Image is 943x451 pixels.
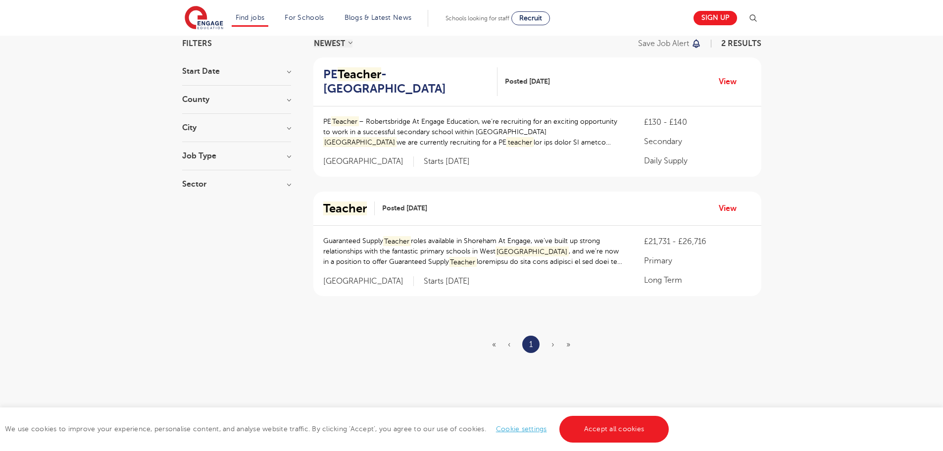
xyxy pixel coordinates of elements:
[506,137,534,148] mark: teacher
[638,40,702,48] button: Save job alert
[719,75,744,88] a: View
[424,156,470,167] p: Starts [DATE]
[182,40,212,48] span: Filters
[638,40,689,48] p: Save job alert
[236,14,265,21] a: Find jobs
[323,201,367,215] mark: Teacher
[449,257,477,267] mark: Teacher
[496,247,569,257] mark: [GEOGRAPHIC_DATA]
[383,236,411,247] mark: Teacher
[345,14,412,21] a: Blogs & Latest News
[182,96,291,103] h3: County
[719,202,744,215] a: View
[323,116,625,148] p: PE – Robertsbridge At Engage Education, we’re recruiting for an exciting opportunity to work in a...
[323,67,498,96] a: PETeacher- [GEOGRAPHIC_DATA]
[721,39,761,48] span: 2 RESULTS
[519,14,542,22] span: Recruit
[644,274,751,286] p: Long Term
[323,156,414,167] span: [GEOGRAPHIC_DATA]
[5,425,671,433] span: We use cookies to improve your experience, personalise content, and analyse website traffic. By c...
[644,136,751,148] p: Secondary
[285,14,324,21] a: For Schools
[644,236,751,248] p: £21,731 - £26,716
[338,67,381,81] mark: Teacher
[424,276,470,287] p: Starts [DATE]
[508,340,510,349] span: ‹
[566,340,570,349] span: »
[559,416,669,443] a: Accept all cookies
[185,6,223,31] img: Engage Education
[644,116,751,128] p: £130 - £140
[182,124,291,132] h3: City
[382,203,427,213] span: Posted [DATE]
[551,340,554,349] span: ›
[182,180,291,188] h3: Sector
[182,67,291,75] h3: Start Date
[323,137,397,148] mark: [GEOGRAPHIC_DATA]
[323,236,625,267] p: Guaranteed Supply roles available in Shoreham At Engage, we’ve built up strong relationships with...
[182,152,291,160] h3: Job Type
[496,425,547,433] a: Cookie settings
[505,76,550,87] span: Posted [DATE]
[331,116,359,127] mark: Teacher
[323,67,490,96] h2: PE - [GEOGRAPHIC_DATA]
[511,11,550,25] a: Recruit
[492,340,496,349] span: «
[529,338,533,351] a: 1
[694,11,737,25] a: Sign up
[644,255,751,267] p: Primary
[323,276,414,287] span: [GEOGRAPHIC_DATA]
[446,15,509,22] span: Schools looking for staff
[323,201,375,216] a: Teacher
[644,155,751,167] p: Daily Supply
